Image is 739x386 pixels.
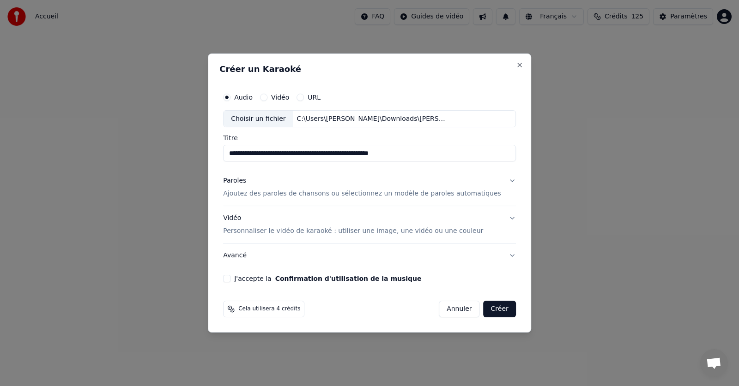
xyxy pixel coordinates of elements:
[223,177,246,186] div: Paroles
[234,94,253,101] label: Audio
[308,94,321,101] label: URL
[439,301,479,317] button: Annuler
[234,275,421,282] label: J'accepte la
[223,214,483,236] div: Vidéo
[223,135,516,142] label: Titre
[238,305,300,313] span: Cela utilisera 4 crédits
[223,169,516,206] button: ParolesAjoutez des paroles de chansons ou sélectionnez un modèle de paroles automatiques
[219,65,520,73] h2: Créer un Karaoké
[224,111,293,127] div: Choisir un fichier
[271,94,289,101] label: Vidéo
[484,301,516,317] button: Créer
[223,243,516,267] button: Avancé
[223,226,483,236] p: Personnaliser le vidéo de karaoké : utiliser une image, une vidéo ou une couleur
[275,275,422,282] button: J'accepte la
[223,207,516,243] button: VidéoPersonnaliser le vidéo de karaoké : utiliser une image, une vidéo ou une couleur
[223,190,501,199] p: Ajoutez des paroles de chansons ou sélectionnez un modèle de paroles automatiques
[293,114,450,124] div: C:\Users\[PERSON_NAME]\Downloads\[PERSON_NAME] - Immensité (Clip officiel - Remasterisée en HD).mp3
